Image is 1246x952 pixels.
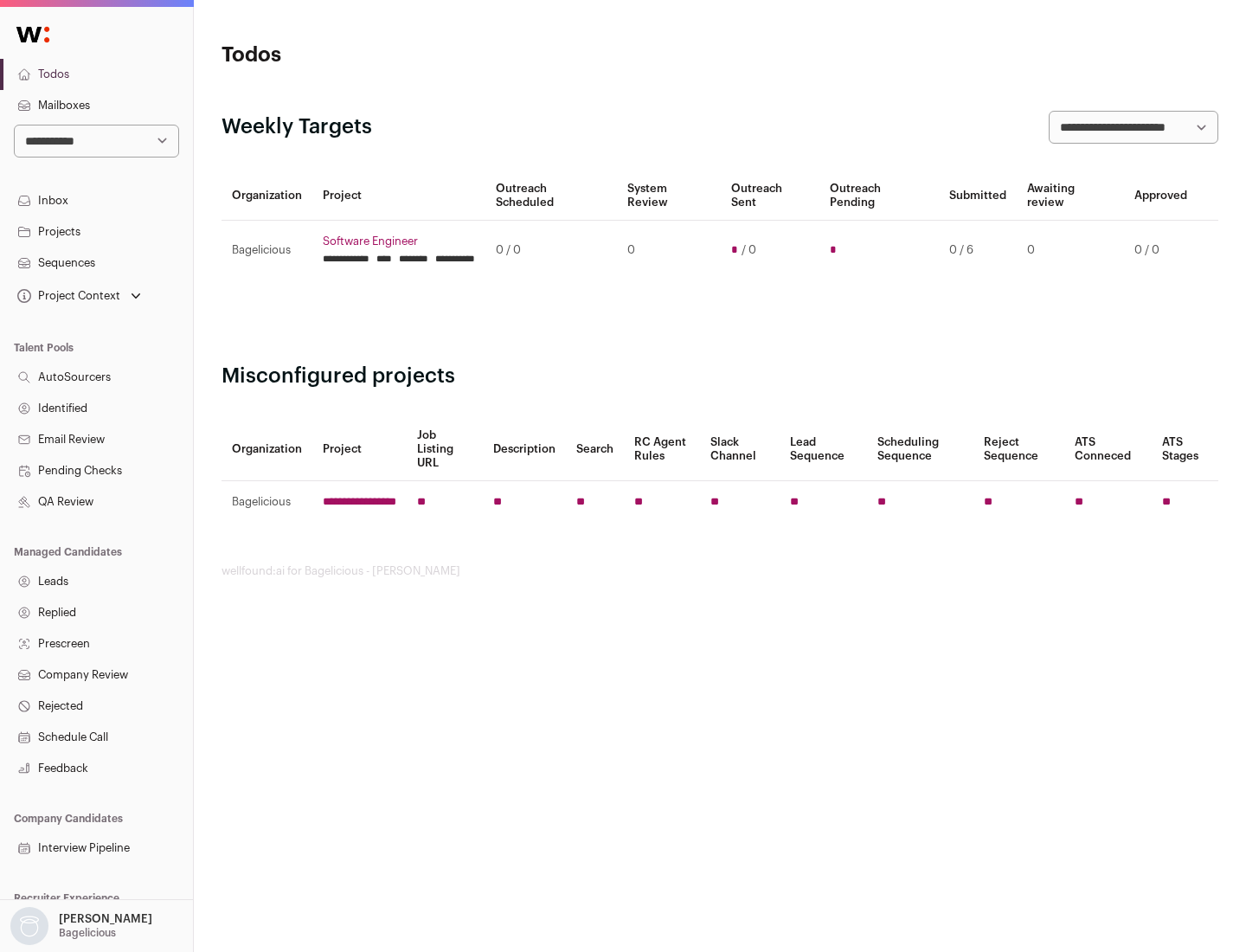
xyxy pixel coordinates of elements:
th: Outreach Scheduled [485,171,617,221]
th: Project [312,418,407,481]
td: 0 [1017,221,1124,280]
button: Open dropdown [7,907,156,945]
th: System Review [617,171,720,221]
p: Bagelicious [59,926,116,940]
th: Awaiting review [1017,171,1124,221]
th: Organization [222,171,312,221]
th: Lead Sequence [780,418,867,481]
th: RC Agent Rules [624,418,699,481]
button: Open dropdown [14,284,145,308]
th: Slack Channel [700,418,780,481]
img: Wellfound [7,17,59,52]
th: Scheduling Sequence [867,418,973,481]
th: Description [483,418,566,481]
th: Job Listing URL [407,418,483,481]
span: / 0 [742,243,756,257]
th: Approved [1124,171,1198,221]
th: Submitted [939,171,1017,221]
th: Organization [222,418,312,481]
a: Software Engineer [323,235,475,248]
td: 0 / 0 [485,221,617,280]
h2: Misconfigured projects [222,363,1218,390]
h1: Todos [222,42,554,69]
td: Bagelicious [222,221,312,280]
p: [PERSON_NAME] [59,912,152,926]
footer: wellfound:ai for Bagelicious - [PERSON_NAME] [222,564,1218,578]
th: ATS Stages [1152,418,1218,481]
th: Outreach Sent [721,171,820,221]
th: Outreach Pending [819,171,938,221]
th: Reject Sequence [973,418,1065,481]
td: 0 / 0 [1124,221,1198,280]
th: Search [566,418,624,481]
td: 0 [617,221,720,280]
th: Project [312,171,485,221]
td: 0 / 6 [939,221,1017,280]
div: Project Context [14,289,120,303]
th: ATS Conneced [1064,418,1151,481]
h2: Weekly Targets [222,113,372,141]
td: Bagelicious [222,481,312,524]
img: nopic.png [10,907,48,945]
